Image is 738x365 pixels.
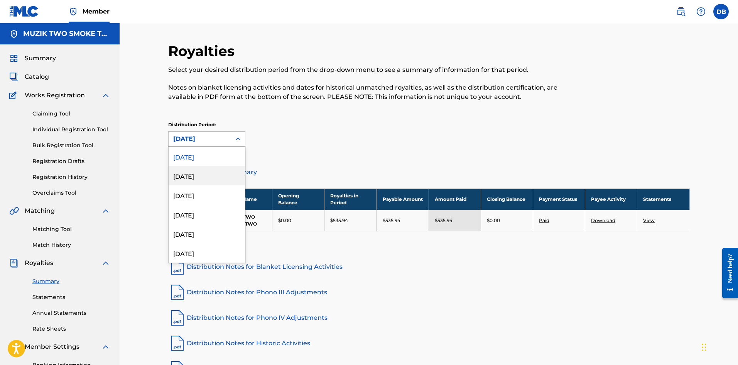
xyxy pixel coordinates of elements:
[9,258,19,268] img: Royalties
[9,29,19,39] img: Accounts
[173,134,226,144] div: [DATE]
[25,72,49,81] span: Catalog
[696,7,706,16] img: help
[101,258,110,268] img: expand
[9,206,19,216] img: Matching
[25,342,79,351] span: Member Settings
[168,163,690,182] a: Distribution Summary
[32,157,110,165] a: Registration Drafts
[32,110,110,118] a: Claiming Tool
[32,325,110,333] a: Rate Sheets
[220,210,272,231] td: MUZIK TWO SMOKE TWO
[9,54,56,63] a: SummarySummary
[23,29,110,38] h5: MUZIK TWO SMOKE TWO
[716,242,738,304] iframe: Resource Center
[32,141,110,149] a: Bulk Registration Tool
[168,42,238,60] h2: Royalties
[673,4,689,19] a: Public Search
[32,126,110,134] a: Individual Registration Tool
[101,91,110,100] img: expand
[101,206,110,216] img: expand
[25,258,53,268] span: Royalties
[32,309,110,317] a: Annual Statements
[699,328,738,365] iframe: Chat Widget
[168,334,690,353] a: Distribution Notes for Historic Activities
[169,243,245,263] div: [DATE]
[32,189,110,197] a: Overclaims Tool
[168,283,187,302] img: pdf
[32,173,110,181] a: Registration History
[9,6,39,17] img: MLC Logo
[383,217,400,224] p: $535.94
[25,206,55,216] span: Matching
[168,83,570,102] p: Notes on blanket licensing activities and dates for historical unmatched royalties, as well as th...
[32,277,110,285] a: Summary
[539,217,549,223] a: Paid
[693,4,709,19] div: Help
[168,258,187,276] img: pdf
[435,217,453,224] p: $535.94
[377,188,429,210] th: Payable Amount
[429,188,481,210] th: Amount Paid
[585,188,637,210] th: Payee Activity
[169,224,245,243] div: [DATE]
[278,217,291,224] p: $0.00
[169,205,245,224] div: [DATE]
[168,309,187,327] img: pdf
[9,91,19,100] img: Works Registration
[324,188,377,210] th: Royalties in Period
[168,334,187,353] img: pdf
[9,54,19,63] img: Summary
[713,4,729,19] div: User Menu
[32,293,110,301] a: Statements
[32,241,110,249] a: Match History
[591,217,615,223] a: Download
[83,7,110,16] span: Member
[702,336,706,359] div: Drag
[168,121,245,128] p: Distribution Period:
[168,258,690,276] a: Distribution Notes for Blanket Licensing Activities
[101,342,110,351] img: expand
[69,7,78,16] img: Top Rightsholder
[168,283,690,302] a: Distribution Notes for Phono III Adjustments
[169,166,245,185] div: [DATE]
[330,217,348,224] p: $535.94
[32,225,110,233] a: Matching Tool
[533,188,585,210] th: Payment Status
[168,65,570,75] p: Select your desired distribution period from the drop-down menu to see a summary of information f...
[637,188,689,210] th: Statements
[272,188,324,210] th: Opening Balance
[25,54,56,63] span: Summary
[676,7,686,16] img: search
[169,185,245,205] div: [DATE]
[487,217,500,224] p: $0.00
[9,72,19,81] img: Catalog
[25,91,85,100] span: Works Registration
[9,342,19,351] img: Member Settings
[220,188,272,210] th: Payee Name
[481,188,533,210] th: Closing Balance
[9,72,49,81] a: CatalogCatalog
[169,147,245,166] div: [DATE]
[643,217,655,223] a: View
[168,309,690,327] a: Distribution Notes for Phono IV Adjustments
